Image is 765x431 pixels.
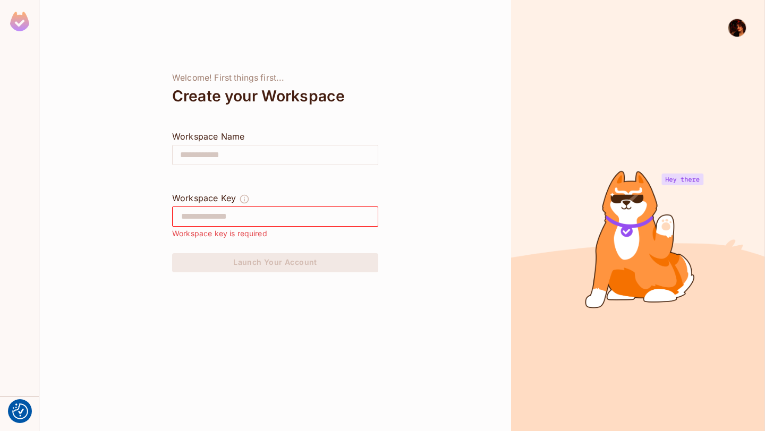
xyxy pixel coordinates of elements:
button: Launch Your Account [172,253,378,272]
button: Consent Preferences [12,403,28,419]
img: Maria Sapovalova [728,19,746,37]
div: Workspace Name [172,130,378,143]
div: Help & Updates [7,403,31,425]
img: SReyMgAAAABJRU5ErkJggg== [10,12,29,31]
div: Workspace Key [172,192,236,204]
img: Revisit consent button [12,403,28,419]
div: Create your Workspace [172,83,378,109]
button: The Workspace Key is unique, and serves as the identifier of your workspace. [239,192,250,206]
div: Workspace key is required [172,228,378,239]
div: Welcome! First things first... [172,73,378,83]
